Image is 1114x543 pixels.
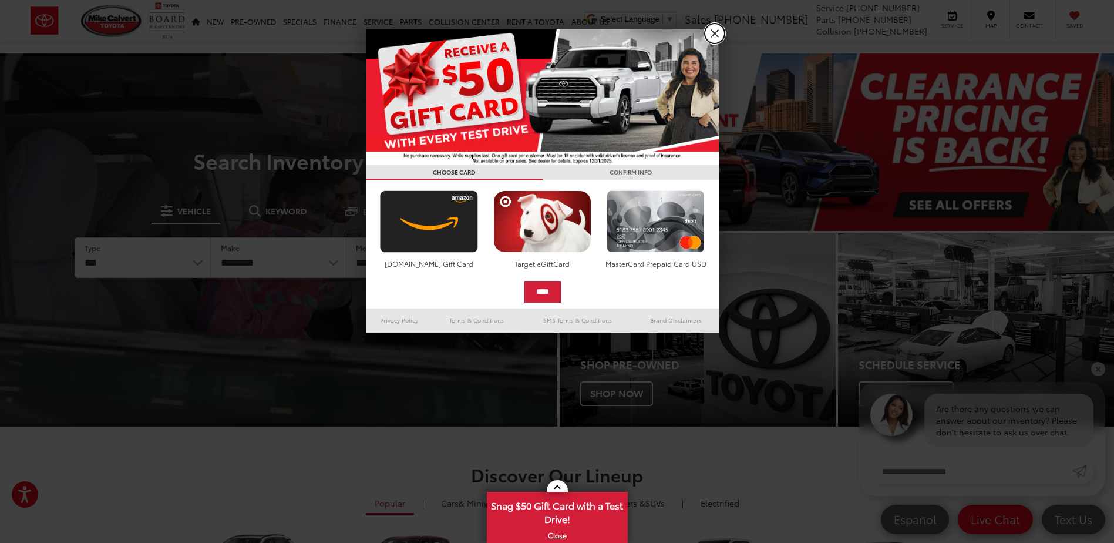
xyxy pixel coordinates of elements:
div: Target eGiftCard [490,259,594,269]
a: Brand Disclaimers [633,313,719,327]
div: MasterCard Prepaid Card USD [604,259,708,269]
a: SMS Terms & Conditions [522,313,633,327]
div: [DOMAIN_NAME] Gift Card [377,259,481,269]
img: mastercard.png [604,190,708,253]
img: targetcard.png [490,190,594,253]
a: Terms & Conditions [432,313,521,327]
img: 55838_top_625864.jpg [366,29,719,165]
span: Snag $50 Gift Card with a Test Drive! [488,493,627,529]
a: Privacy Policy [366,313,432,327]
h3: CONFIRM INFO [543,165,719,180]
img: amazoncard.png [377,190,481,253]
h3: CHOOSE CARD [366,165,543,180]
